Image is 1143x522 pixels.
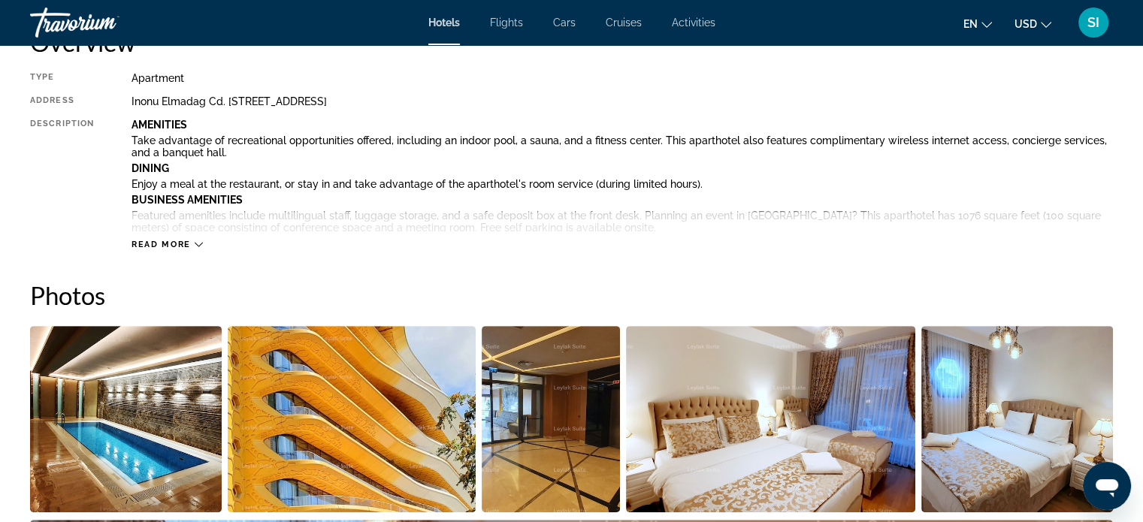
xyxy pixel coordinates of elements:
a: Cars [553,17,576,29]
span: Read more [132,240,191,249]
button: Open full-screen image slider [228,325,476,513]
a: Travorium [30,3,180,42]
button: Open full-screen image slider [921,325,1113,513]
a: Activities [672,17,715,29]
div: Apartment [132,72,1113,84]
b: Dining [132,162,169,174]
h2: Photos [30,280,1113,310]
div: Type [30,72,94,84]
span: USD [1014,18,1037,30]
a: Cruises [606,17,642,29]
button: Open full-screen image slider [626,325,915,513]
div: Address [30,95,94,107]
b: Business Amenities [132,194,243,206]
button: User Menu [1074,7,1113,38]
p: Enjoy a meal at the restaurant, or stay in and take advantage of the aparthotel's room service (d... [132,178,1113,190]
span: SI [1087,15,1099,30]
a: Flights [490,17,523,29]
p: Take advantage of recreational opportunities offered, including an indoor pool, a sauna, and a fi... [132,134,1113,158]
b: Amenities [132,119,187,131]
iframe: Кнопка запуска окна обмена сообщениями [1083,462,1131,510]
div: Description [30,119,94,231]
span: en [963,18,978,30]
button: Read more [132,239,203,250]
div: Inonu Elmadag Cd. [STREET_ADDRESS] [132,95,1113,107]
button: Open full-screen image slider [482,325,621,513]
button: Change currency [1014,13,1051,35]
button: Open full-screen image slider [30,325,222,513]
button: Change language [963,13,992,35]
a: Hotels [428,17,460,29]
